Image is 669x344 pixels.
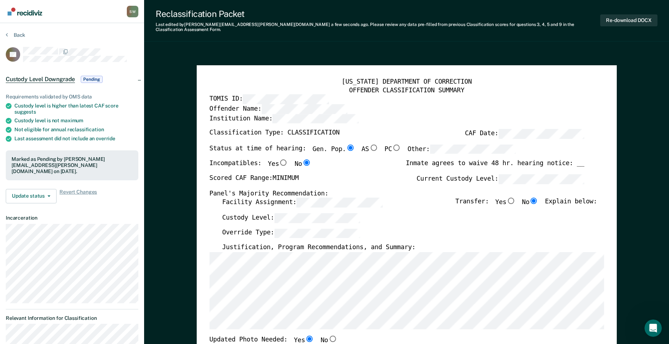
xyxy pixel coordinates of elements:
label: Scored CAF Range: MINIMUM [209,174,299,184]
span: suggests [14,109,36,115]
div: Marked as Pending by [PERSON_NAME][EMAIL_ADDRESS][PERSON_NAME][DOMAIN_NAME] on [DATE]. [12,156,133,174]
input: Offender Name: [262,104,347,114]
input: Yes [279,159,288,166]
label: AS [361,144,378,154]
input: Other: [430,144,516,154]
span: Revert Changes [59,189,97,203]
label: Override Type: [222,228,360,238]
label: Offender Name: [209,104,347,114]
label: Current Custody Level: [416,174,584,184]
div: Requirements validated by OMS data [6,94,138,100]
div: [US_STATE] DEPARTMENT OF CORRECTION [209,78,604,86]
div: Incompatibles: [209,159,311,174]
span: Custody Level Downgrade [6,76,75,83]
img: Recidiviz [8,8,42,16]
div: Transfer: Explain below: [455,198,597,213]
div: Panel's Majority Recommendation: [209,189,584,198]
div: Inmate agrees to waive 48 hr. hearing notice: __ [406,159,584,174]
label: Institution Name: [209,114,358,123]
label: Yes [495,198,515,207]
div: Custody level is not [14,118,138,124]
input: AS [369,144,378,151]
input: Institution Name: [273,114,358,123]
input: Custody Level: [274,213,360,223]
div: Custody level is higher than latest CAF score [14,103,138,115]
label: No [294,159,311,168]
span: override [96,136,115,141]
button: Update status [6,189,57,203]
input: Gen. Pop. [346,144,355,151]
label: Facility Assignment: [222,198,382,207]
div: OFFENDER CLASSIFICATION SUMMARY [209,86,604,94]
span: maximum [61,118,83,123]
label: No [522,198,539,207]
div: Reclassification Packet [156,9,600,19]
div: Last edited by [PERSON_NAME][EMAIL_ADDRESS][PERSON_NAME][DOMAIN_NAME] . Please review any data pr... [156,22,600,32]
input: Yes [305,335,314,342]
label: Other: [407,144,516,154]
span: Pending [81,76,102,83]
button: Re-download DOCX [600,14,657,26]
label: TOMIS ID: [209,94,329,104]
input: CAF Date: [498,129,584,139]
button: Back [6,32,25,38]
input: PC [392,144,401,151]
label: Yes [268,159,288,168]
input: Facility Assignment: [296,198,382,207]
input: Current Custody Level: [498,174,584,184]
label: Classification Type: CLASSIFICATION [209,129,339,139]
input: TOMIS ID: [243,94,329,104]
input: Yes [506,198,516,204]
input: No [529,198,539,204]
button: Profile dropdown button [127,6,138,17]
label: CAF Date: [465,129,584,139]
input: No [328,335,337,342]
div: Status at time of hearing: [209,144,516,159]
label: Custody Level: [222,213,360,223]
div: S W [127,6,138,17]
input: No [302,159,311,166]
div: Last assessment did not include an [14,136,138,142]
div: Not eligible for annual [14,127,138,133]
dt: Incarceration [6,215,138,221]
iframe: Intercom live chat [645,319,662,337]
label: Justification, Program Recommendations, and Summary: [222,243,415,252]
span: a few seconds ago [331,22,368,27]
label: PC [384,144,401,154]
span: reclassification [67,127,104,132]
dt: Relevant Information for Classification [6,315,138,321]
input: Override Type: [274,228,360,238]
label: Gen. Pop. [312,144,355,154]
